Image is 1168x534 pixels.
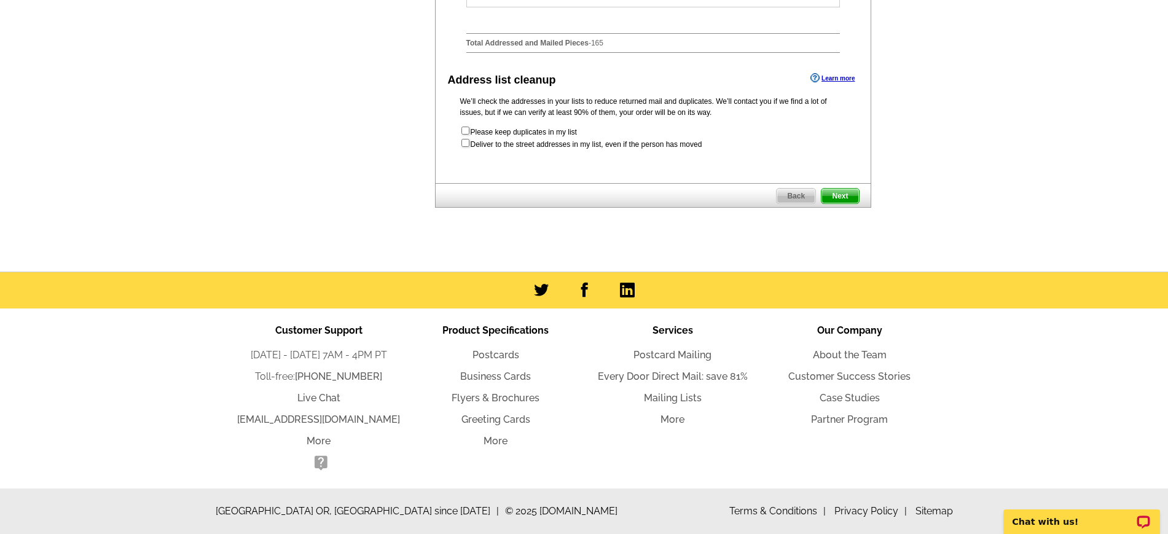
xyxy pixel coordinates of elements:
[466,39,589,47] strong: Total Addressed and Mailed Pieces
[230,369,407,384] li: Toll-free:
[813,349,887,361] a: About the Team
[460,371,531,382] a: Business Cards
[788,371,911,382] a: Customer Success Stories
[729,505,826,517] a: Terms & Conditions
[834,505,907,517] a: Privacy Policy
[653,324,693,336] span: Services
[461,414,530,425] a: Greeting Cards
[452,392,539,404] a: Flyers & Brochures
[448,72,556,88] div: Address list cleanup
[811,414,888,425] a: Partner Program
[820,392,880,404] a: Case Studies
[237,414,400,425] a: [EMAIL_ADDRESS][DOMAIN_NAME]
[633,349,711,361] a: Postcard Mailing
[484,435,508,447] a: More
[297,392,340,404] a: Live Chat
[776,188,816,204] a: Back
[915,505,953,517] a: Sitemap
[275,324,363,336] span: Customer Support
[591,39,603,47] span: 165
[307,435,331,447] a: More
[442,324,549,336] span: Product Specifications
[660,414,684,425] a: More
[230,348,407,363] li: [DATE] - [DATE] 7AM - 4PM PT
[295,371,382,382] a: [PHONE_NUMBER]
[598,371,748,382] a: Every Door Direct Mail: save 81%
[821,189,858,203] span: Next
[460,125,846,150] form: Please keep duplicates in my list Deliver to the street addresses in my list, even if the person ...
[460,96,846,118] p: We’ll check the addresses in your lists to reduce returned mail and duplicates. We’ll contact you...
[472,349,519,361] a: Postcards
[216,504,499,519] span: [GEOGRAPHIC_DATA] OR, [GEOGRAPHIC_DATA] since [DATE]
[817,324,882,336] span: Our Company
[505,504,617,519] span: © 2025 [DOMAIN_NAME]
[810,73,855,83] a: Learn more
[995,495,1168,534] iframe: LiveChat chat widget
[777,189,815,203] span: Back
[644,392,702,404] a: Mailing Lists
